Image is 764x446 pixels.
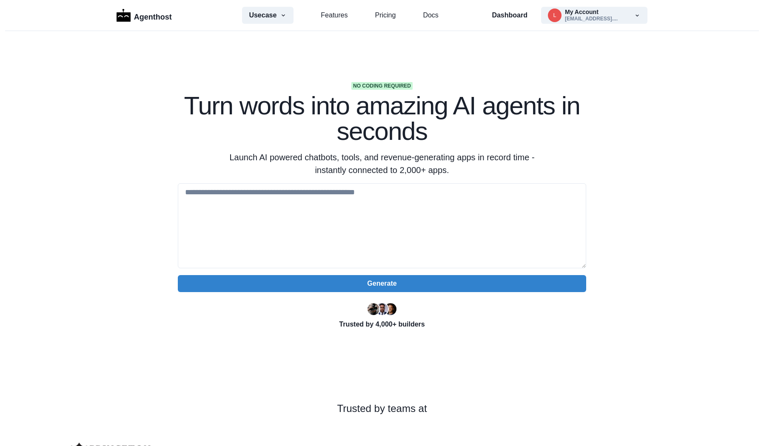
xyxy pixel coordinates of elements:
img: Kent Dodds [385,303,396,315]
a: Features [321,10,348,20]
a: Dashboard [492,10,527,20]
img: Logo [117,9,131,22]
a: LogoAgenthost [117,8,172,23]
span: No coding required [351,82,413,90]
h1: Turn words into amazing AI agents in seconds [178,93,586,144]
p: Trusted by teams at [27,401,737,416]
p: Launch AI powered chatbots, tools, and revenue-generating apps in record time - instantly connect... [219,151,545,176]
button: lazarovskil@gmail.comMy Account[EMAIL_ADDRESS].... [541,7,647,24]
button: Generate [178,275,586,292]
button: Usecase [242,7,294,24]
a: Pricing [375,10,396,20]
a: Docs [423,10,438,20]
p: Agenthost [134,8,172,23]
img: Segun Adebayo [376,303,388,315]
p: Trusted by 4,000+ builders [178,319,586,330]
img: Ryan Florence [368,303,379,315]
